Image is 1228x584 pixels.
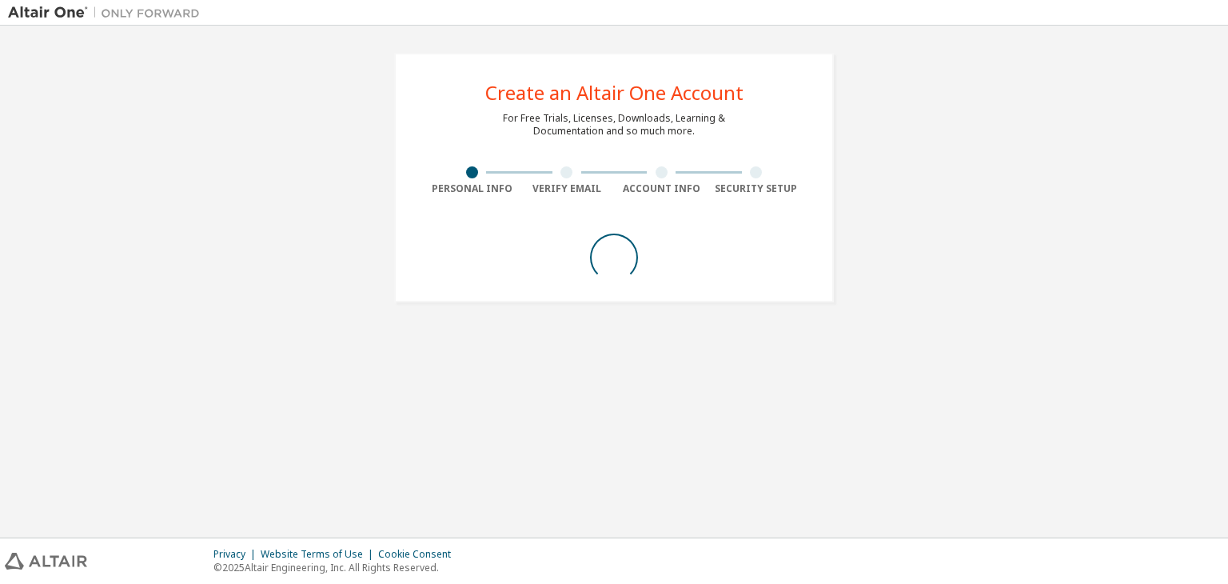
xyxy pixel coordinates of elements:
[8,5,208,21] img: Altair One
[709,182,804,195] div: Security Setup
[378,548,460,561] div: Cookie Consent
[213,561,460,574] p: © 2025 Altair Engineering, Inc. All Rights Reserved.
[425,182,520,195] div: Personal Info
[5,553,87,570] img: altair_logo.svg
[213,548,261,561] div: Privacy
[520,182,615,195] div: Verify Email
[614,182,709,195] div: Account Info
[503,112,725,138] div: For Free Trials, Licenses, Downloads, Learning & Documentation and so much more.
[485,83,744,102] div: Create an Altair One Account
[261,548,378,561] div: Website Terms of Use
